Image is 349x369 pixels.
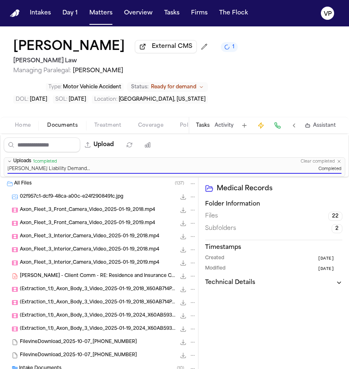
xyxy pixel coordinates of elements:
button: Firms [188,6,211,21]
h3: Technical Details [205,279,255,287]
span: All Files [14,180,32,187]
span: External CMS [152,43,192,51]
button: Download Axon_Fleet_3_Interior_Camera_Video_2025-01-19_2018.mp4 [179,246,187,254]
span: [PERSON_NAME] Liability Demand Supporting Documents Package.pdf [7,166,90,173]
span: Treatment [94,122,122,129]
span: (Extraction_1.1)_Axon_Body_3_Video_2025-01-19_2018_X60AB714P_-_Joseph_Serriello_-_Redacted_Comput... [20,299,176,306]
button: Change status from Ready for demand [127,82,208,92]
button: Edit SOL: 2027-01-19 [53,95,88,104]
button: 1 active task [221,42,238,52]
button: Clear completed [301,159,335,164]
span: 1 [232,44,234,50]
button: Download FilevineDownload_2025-10-07_16-49-23-767 [179,351,187,360]
h1: [PERSON_NAME] [13,40,125,54]
span: 2 [332,224,342,233]
span: Managing Paralegal: [13,68,71,74]
button: Activity [215,122,234,129]
span: DOL : [16,97,29,102]
span: Documents [47,122,78,129]
span: Coverage [138,122,163,129]
span: Type : [48,85,62,90]
span: Created [205,255,224,262]
button: Day 1 [59,6,81,21]
span: FilevineDownload_2025-10-07_[PHONE_NUMBER] [20,352,137,359]
img: Finch Logo [10,9,20,17]
button: Download (Extraction_1.1)_Axon_Body_3_Video_2025-01-19_2018_X60AB714P_-_Joseph_Serriello_-_Redact... [179,285,187,293]
button: Create Immediate Task [255,120,267,131]
button: Download Axon_Fleet_3_Interior_Camera_Video_2025-01-19_2019.mp4 [179,259,187,267]
h3: Folder Information [205,200,342,208]
input: Search files [4,137,80,152]
span: FilevineDownload_2025-10-07_[PHONE_NUMBER] [20,339,137,346]
button: Download (Extraction_1.1)_Axon_Body_3_Video_2025-01-19_2024_X60AB593P_-_Christopher_Baumgart_-_Re... [179,325,187,333]
span: [DATE] [30,97,47,102]
span: Ready for demand [151,84,196,90]
span: [GEOGRAPHIC_DATA], [US_STATE] [119,97,206,102]
span: Axon_Fleet_3_Front_Camera_Video_2025-01-19_2019.mp4 [20,220,155,227]
span: ( 137 ) [175,181,184,186]
button: Download (Extraction_1.1)_Axon_Body_3_Video_2025-01-19_2018_X60AB714P_-_Joseph_Serriello_-_Redact... [179,298,187,307]
span: Axon_Fleet_3_Interior_Camera_Video_2025-01-19_2018.mp4 [20,233,159,240]
button: Upload [80,137,119,152]
span: 1 completed [33,159,57,164]
text: VP [324,11,332,17]
h2: Medical Records [217,184,342,194]
button: Overview [121,6,156,21]
span: Subfolders [205,225,236,233]
span: SOL : [55,97,67,102]
span: [DATE] [318,265,334,272]
button: Edit Type: Motor Vehicle Accident [46,83,124,91]
button: The Flock [216,6,251,21]
button: Uploads1completedClear completed [4,158,345,166]
h2: [PERSON_NAME] Law [13,56,238,66]
button: Add Task [239,120,250,131]
span: [PERSON_NAME] - Client Comm - RE: Residence and Insurance Confirmation [20,273,176,280]
span: Modified [205,265,225,272]
button: Edit Location: Kennesaw, Georgia [92,95,208,104]
span: Assistant [313,122,336,129]
button: Download E. Smith - Client Comm - RE: Residence and Insurance Confirmation [179,272,187,280]
button: Technical Details [205,279,342,287]
span: Home [15,122,31,129]
span: [PERSON_NAME] [73,68,123,74]
h3: Timestamps [205,244,342,252]
button: Make a Call [272,120,283,131]
span: Axon_Fleet_3_Interior_Camera_Video_2025-01-19_2019.mp4 [20,260,159,267]
span: Motor Vehicle Accident [63,85,121,90]
span: (Extraction_1.1)_Axon_Body_3_Video_2025-01-19_2024_X60AB593P_-_Christopher_Baumgart_-_Redacted_Ph... [20,312,176,319]
span: [DATE] [69,97,86,102]
span: (Extraction_1.1)_Axon_Body_3_Video_2025-01-19_2018_X60AB714P_-_Joseph_Serriello_-_Redacted_Comput... [20,286,176,293]
span: Uploads [13,158,31,165]
button: Download Axon_Fleet_3_Front_Camera_Video_2025-01-19_2018.mp4 [179,206,187,214]
span: Completed [318,166,342,173]
a: Home [10,9,20,17]
span: [DATE] [318,255,334,262]
span: 02f957c1-dcf9-48ca-a00c-e24f2908491c.jpg [20,194,123,201]
span: Police [180,122,196,129]
button: [DATE] [318,255,342,262]
button: Intakes [26,6,54,21]
span: Axon_Fleet_3_Interior_Camera_Video_2025-01-19_2018.mp4 [20,246,159,253]
button: Download 02f957c1-dcf9-48ca-a00c-e24f2908491c.jpg [179,193,187,201]
span: Status: [131,84,148,90]
button: Tasks [196,122,210,129]
button: Download Axon_Fleet_3_Front_Camera_Video_2025-01-19_2019.mp4 [179,219,187,227]
button: Edit DOL: 2025-01-19 [13,95,50,104]
button: Download (Extraction_1.1)_Axon_Body_3_Video_2025-01-19_2024_X60AB593P_-_Christopher_Baumgart_-_Re... [179,312,187,320]
span: Axon_Fleet_3_Front_Camera_Video_2025-01-19_2018.mp4 [20,207,155,214]
button: External CMS [135,40,197,53]
button: Download Axon_Fleet_3_Interior_Camera_Video_2025-01-19_2018.mp4 [179,232,187,241]
span: Files [205,212,218,220]
button: Edit matter name [13,40,125,54]
span: Location : [94,97,117,102]
span: 22 [328,212,342,221]
a: Tasks [161,6,183,21]
span: (Extraction_1.1)_Axon_Body_3_Video_2025-01-19_2024_X60AB593P_-_Christopher_Baumgart_-_Redacted_Ph... [20,326,176,333]
button: Matters [86,6,116,21]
